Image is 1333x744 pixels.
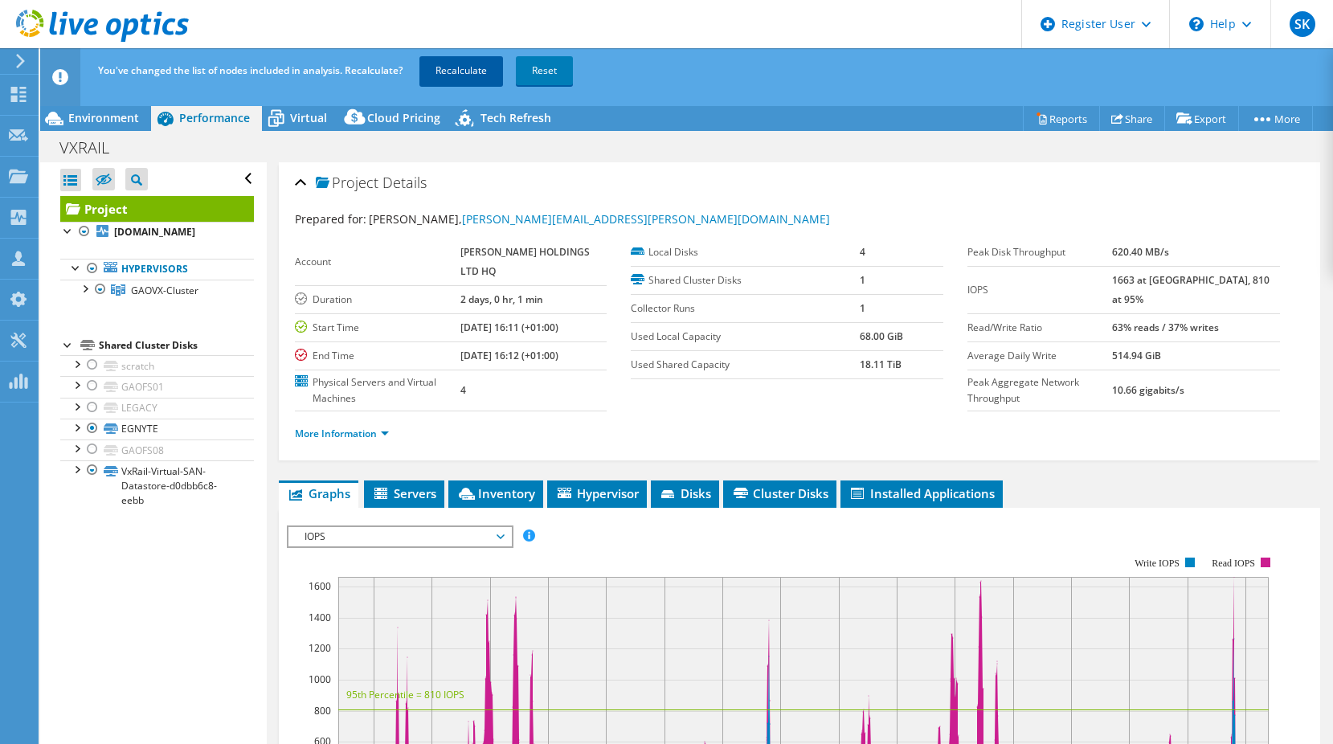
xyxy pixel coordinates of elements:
span: You've changed the list of nodes included in analysis. Recalculate? [98,63,403,77]
text: Read IOPS [1212,558,1255,569]
a: GAOFS01 [60,376,254,397]
span: Installed Applications [848,485,995,501]
a: Share [1099,106,1165,131]
b: 620.40 MB/s [1112,245,1169,259]
label: Shared Cluster Disks [631,272,860,288]
a: Reports [1023,106,1100,131]
b: [DOMAIN_NAME] [114,225,195,239]
a: GAOFS08 [60,439,254,460]
span: Details [382,173,427,192]
b: 4 [460,383,466,397]
a: scratch [60,355,254,376]
a: More Information [295,427,389,440]
span: Performance [179,110,250,125]
span: Hypervisor [555,485,639,501]
label: Used Shared Capacity [631,357,860,373]
a: Reset [516,56,573,85]
b: [PERSON_NAME] HOLDINGS LTD HQ [460,245,590,278]
div: Shared Cluster Disks [99,336,254,355]
label: Collector Runs [631,300,860,317]
a: [PERSON_NAME][EMAIL_ADDRESS][PERSON_NAME][DOMAIN_NAME] [462,211,830,227]
a: LEGACY [60,398,254,419]
a: GAOVX-Cluster [60,280,254,300]
b: 1 [860,301,865,315]
label: Read/Write Ratio [967,320,1112,336]
text: 95th Percentile = 810 IOPS [346,688,464,701]
span: Disks [659,485,711,501]
span: SK [1290,11,1315,37]
label: End Time [295,348,461,364]
span: Cloud Pricing [367,110,440,125]
a: VxRail-Virtual-SAN-Datastore-d0dbb6c8-eebb [60,460,254,510]
b: 10.66 gigabits/s [1112,383,1184,397]
a: Recalculate [419,56,503,85]
b: 4 [860,245,865,259]
label: Duration [295,292,461,308]
span: Project [316,175,378,191]
b: [DATE] 16:11 (+01:00) [460,321,558,334]
span: Cluster Disks [731,485,828,501]
span: Inventory [456,485,535,501]
text: 1600 [309,579,331,593]
b: 1663 at [GEOGRAPHIC_DATA], 810 at 95% [1112,273,1270,306]
text: 1200 [309,641,331,655]
a: Hypervisors [60,259,254,280]
span: IOPS [296,527,503,546]
a: Project [60,196,254,222]
span: [PERSON_NAME], [369,211,830,227]
label: Average Daily Write [967,348,1112,364]
a: More [1238,106,1313,131]
label: Physical Servers and Virtual Machines [295,374,461,407]
span: Servers [372,485,436,501]
span: Virtual [290,110,327,125]
span: Tech Refresh [480,110,551,125]
text: Write IOPS [1135,558,1180,569]
span: Environment [68,110,139,125]
b: [DATE] 16:12 (+01:00) [460,349,558,362]
svg: \n [1189,17,1204,31]
label: Peak Disk Throughput [967,244,1112,260]
a: EGNYTE [60,419,254,439]
label: Local Disks [631,244,860,260]
b: 1 [860,273,865,287]
label: IOPS [967,282,1112,298]
a: Export [1164,106,1239,131]
label: Prepared for: [295,211,366,227]
b: 68.00 GiB [860,329,903,343]
b: 514.94 GiB [1112,349,1161,362]
b: 18.11 TiB [860,358,902,371]
text: 800 [314,704,331,717]
a: [DOMAIN_NAME] [60,222,254,243]
text: 1400 [309,611,331,624]
span: GAOVX-Cluster [131,284,198,297]
b: 63% reads / 37% writes [1112,321,1219,334]
h1: VXRAIL [52,139,134,157]
label: Start Time [295,320,461,336]
label: Account [295,254,461,270]
label: Used Local Capacity [631,329,860,345]
text: 1000 [309,672,331,686]
b: 2 days, 0 hr, 1 min [460,292,543,306]
label: Peak Aggregate Network Throughput [967,374,1112,407]
span: Graphs [287,485,350,501]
